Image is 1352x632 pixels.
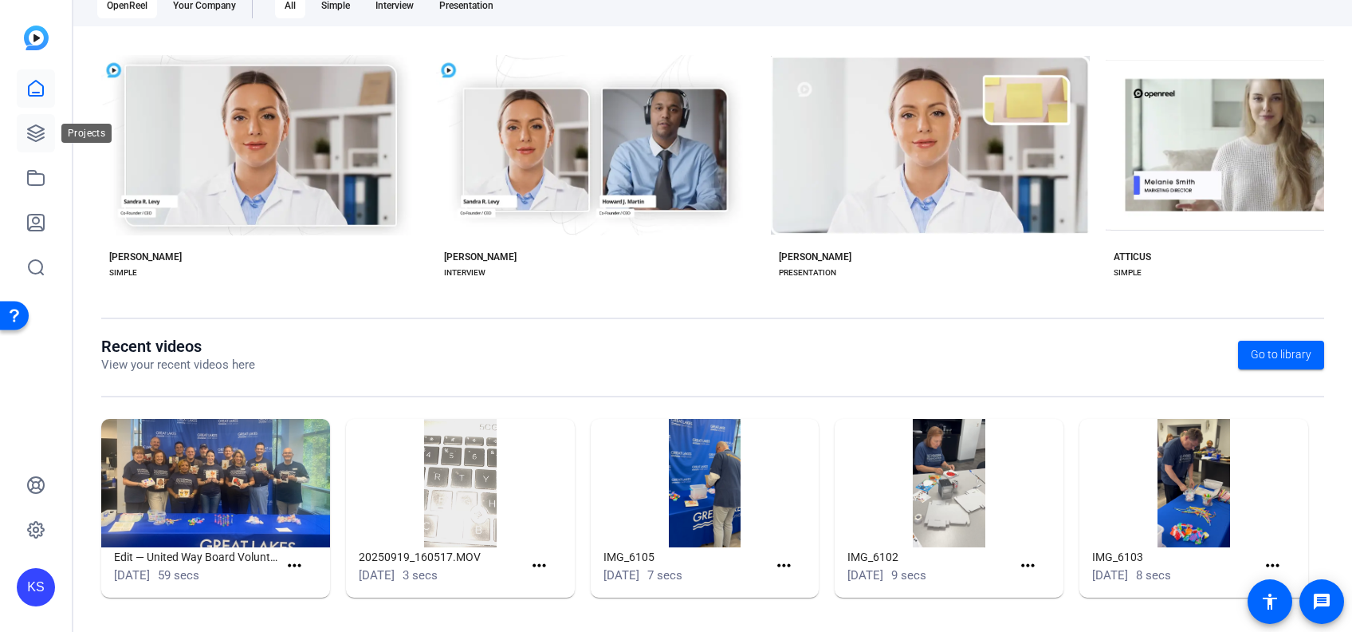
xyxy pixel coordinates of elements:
[835,419,1063,547] img: IMG_6102
[1092,568,1128,583] span: [DATE]
[359,547,523,567] h1: 20250919_160517.MOV
[1079,419,1308,547] img: IMG_6103
[1136,568,1171,583] span: 8 secs
[61,124,112,143] div: Projects
[1263,556,1283,576] mat-icon: more_horiz
[444,267,485,279] div: INTERVIEW
[109,251,182,263] div: [PERSON_NAME]
[779,267,836,279] div: PRESENTATION
[779,251,851,263] div: [PERSON_NAME]
[114,547,278,567] h1: Edit — United Way Board Volunteer Video
[774,556,794,576] mat-icon: more_horiz
[891,568,926,583] span: 9 secs
[529,556,549,576] mat-icon: more_horiz
[109,267,137,279] div: SIMPLE
[158,568,199,583] span: 59 secs
[1018,556,1038,576] mat-icon: more_horiz
[101,356,255,374] p: View your recent videos here
[591,419,819,547] img: IMG_6105
[1114,251,1151,263] div: ATTICUS
[603,568,639,583] span: [DATE]
[647,568,682,583] span: 7 secs
[101,419,330,547] img: Edit — United Way Board Volunteer Video
[346,419,575,547] img: 20250919_160517.MOV
[403,568,438,583] span: 3 secs
[1312,592,1331,611] mat-icon: message
[1260,592,1279,611] mat-icon: accessibility
[24,26,49,50] img: blue-gradient.svg
[444,251,517,263] div: [PERSON_NAME]
[114,568,150,583] span: [DATE]
[359,568,395,583] span: [DATE]
[603,547,768,567] h1: IMG_6105
[17,568,55,606] div: KS
[847,547,1012,567] h1: IMG_6102
[101,337,255,356] h1: Recent videos
[285,556,305,576] mat-icon: more_horiz
[1092,547,1256,567] h1: IMG_6103
[1238,341,1324,369] a: Go to library
[847,568,883,583] span: [DATE]
[1251,346,1311,363] span: Go to library
[1114,267,1142,279] div: SIMPLE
